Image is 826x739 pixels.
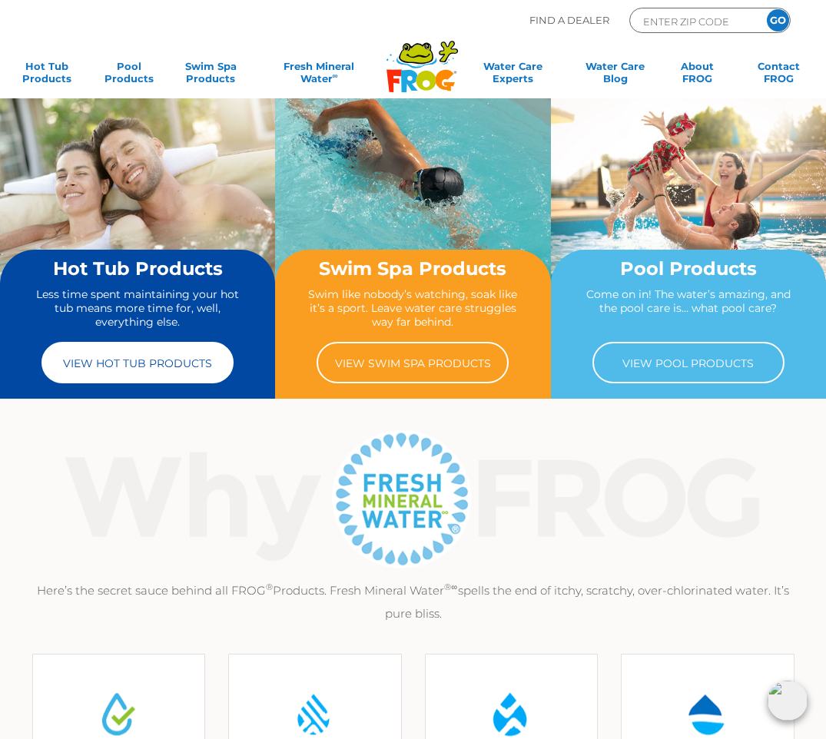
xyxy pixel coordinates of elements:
a: PoolProducts [97,60,161,91]
a: View Pool Products [592,342,785,383]
a: ContactFROG [747,60,811,91]
a: Swim SpaProducts [179,60,243,91]
p: Here’s the secret sauce behind all FROG Products. Fresh Mineral Water spells the end of itchy, sc... [36,579,791,625]
input: Zip Code Form [642,12,745,30]
input: GO [767,9,789,31]
p: Come on in! The water’s amazing, and the pool care is… what pool care? [582,287,794,330]
a: View Hot Tub Products [41,342,234,383]
p: Swim like nobody’s watching, soak like it’s a sport. Leave water care struggles way far behind. [307,287,519,330]
a: Fresh MineralWater∞ [260,60,377,91]
h2: Pool Products [582,259,794,279]
h2: Swim Spa Products [307,259,519,279]
a: View Swim Spa Products [317,342,509,383]
p: Find A Dealer [529,8,609,33]
h2: Hot Tub Products [32,259,244,279]
img: openIcon [768,681,808,721]
img: home-banner-pool-short [551,98,826,304]
sup: ® [266,582,273,592]
sup: ∞ [333,71,338,80]
img: home-banner-swim-spa-short [275,98,550,304]
a: AboutFROG [665,60,729,91]
a: Hot TubProducts [15,60,79,91]
a: Water CareBlog [583,60,647,91]
img: Why Frog [36,426,791,572]
a: Water CareExperts [460,60,565,91]
sup: ®∞ [444,582,457,592]
p: Less time spent maintaining your hot tub means more time for, well, everything else. [32,287,244,330]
